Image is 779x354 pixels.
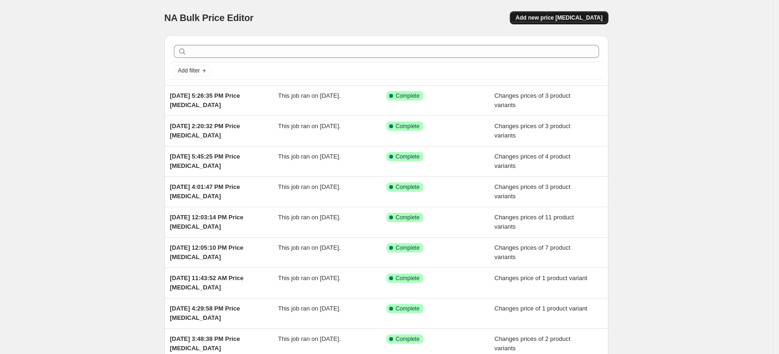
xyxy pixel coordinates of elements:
[494,244,571,260] span: Changes prices of 7 product variants
[164,13,254,23] span: NA Bulk Price Editor
[278,305,341,312] span: This job ran on [DATE].
[494,153,571,169] span: Changes prices of 4 product variants
[278,244,341,251] span: This job ran on [DATE].
[278,335,341,342] span: This job ran on [DATE].
[170,305,240,321] span: [DATE] 4:29:58 PM Price [MEDICAL_DATA]
[510,11,608,24] button: Add new price [MEDICAL_DATA]
[396,92,420,100] span: Complete
[396,244,420,252] span: Complete
[494,183,571,200] span: Changes prices of 3 product variants
[396,335,420,343] span: Complete
[170,214,243,230] span: [DATE] 12:03:14 PM Price [MEDICAL_DATA]
[494,335,571,352] span: Changes prices of 2 product variants
[170,123,240,139] span: [DATE] 2:20:32 PM Price [MEDICAL_DATA]
[396,123,420,130] span: Complete
[396,305,420,312] span: Complete
[494,305,587,312] span: Changes price of 1 product variant
[178,67,200,74] span: Add filter
[278,275,341,282] span: This job ran on [DATE].
[170,275,244,291] span: [DATE] 11:43:52 AM Price [MEDICAL_DATA]
[396,275,420,282] span: Complete
[170,183,240,200] span: [DATE] 4:01:47 PM Price [MEDICAL_DATA]
[170,335,240,352] span: [DATE] 3:48:38 PM Price [MEDICAL_DATA]
[278,92,341,99] span: This job ran on [DATE].
[396,214,420,221] span: Complete
[170,153,240,169] span: [DATE] 5:45:25 PM Price [MEDICAL_DATA]
[278,153,341,160] span: This job ran on [DATE].
[174,65,211,76] button: Add filter
[494,275,587,282] span: Changes price of 1 product variant
[494,214,574,230] span: Changes prices of 11 product variants
[515,14,602,22] span: Add new price [MEDICAL_DATA]
[278,183,341,190] span: This job ran on [DATE].
[278,214,341,221] span: This job ran on [DATE].
[396,153,420,160] span: Complete
[170,92,240,108] span: [DATE] 5:26:35 PM Price [MEDICAL_DATA]
[396,183,420,191] span: Complete
[278,123,341,130] span: This job ran on [DATE].
[494,123,571,139] span: Changes prices of 3 product variants
[494,92,571,108] span: Changes prices of 3 product variants
[170,244,243,260] span: [DATE] 12:05:10 PM Price [MEDICAL_DATA]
